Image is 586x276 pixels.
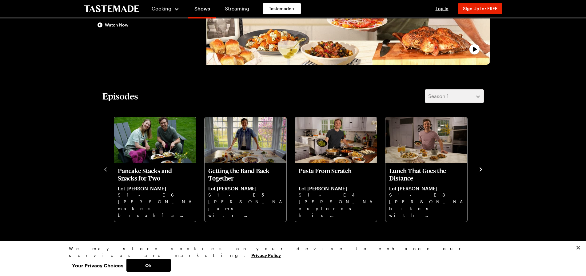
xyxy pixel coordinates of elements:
[208,198,283,218] p: [PERSON_NAME] jams with his band and makes [PERSON_NAME], Tare Eggs, Chicken Meatballs, and a cri...
[295,117,377,222] div: Pasta From Scratch
[436,6,448,11] span: Log In
[389,198,464,218] p: [PERSON_NAME] bikes with Date Balls, forages ramps for pasta, and serves Juicy [PERSON_NAME] burg...
[295,117,377,163] img: Pasta From Scratch
[118,198,192,218] p: [PERSON_NAME] makes breakfast for dinner with Banana Pancakes, Eggs [PERSON_NAME], Home Fries, Sc...
[118,185,192,192] p: Let [PERSON_NAME]
[208,192,283,198] p: S1 - E5
[152,1,180,16] button: Cooking
[188,1,216,18] a: Shows
[114,117,196,222] div: Pancake Stacks and Snacks for Two
[389,192,464,198] p: S1 - E3
[299,192,373,198] p: S1 - E4
[463,6,497,11] span: Sign Up for FREE
[69,259,126,272] button: Your Privacy Choices
[69,245,512,272] div: Privacy
[208,185,283,192] p: Let [PERSON_NAME]
[572,241,585,254] button: Close
[118,167,192,218] a: Pancake Stacks and Snacks for Two
[385,117,467,222] div: Lunch That Goes the Distance
[263,3,301,14] a: Tastemade +
[114,117,196,163] img: Pancake Stacks and Snacks for Two
[118,192,192,198] p: S1 - E6
[428,92,448,100] span: Season 1
[430,6,454,12] button: Log In
[205,117,286,163] img: Getting the Band Back Together
[114,115,204,222] div: 1 / 6
[294,115,385,222] div: 3 / 6
[299,198,373,218] p: [PERSON_NAME] explores his pasta roots with [PERSON_NAME], ragout Pappardelle, anchovy Gnocchi, a...
[458,3,502,14] button: Sign Up for FREE
[385,115,475,222] div: 4 / 6
[118,167,192,182] p: Pancake Stacks and Snacks for Two
[425,89,484,103] button: Season 1
[269,6,295,12] span: Tastemade +
[205,117,286,222] div: Getting the Band Back Together
[389,185,464,192] p: Let [PERSON_NAME]
[102,91,138,102] h2: Episodes
[478,165,484,172] button: navigate to next item
[299,167,373,218] a: Pasta From Scratch
[152,6,171,11] span: Cooking
[299,167,373,182] p: Pasta From Scratch
[208,167,283,182] p: Getting the Band Back Together
[102,165,109,172] button: navigate to previous item
[389,167,464,218] a: Lunch That Goes the Distance
[299,185,373,192] p: Let [PERSON_NAME]
[69,245,512,259] div: We may store cookies on your device to enhance our services and marketing.
[251,252,281,258] a: More information about your privacy, opens in a new tab
[105,22,128,28] span: Watch Now
[126,259,171,272] button: Ok
[208,167,283,218] a: Getting the Band Back Together
[84,5,139,12] a: To Tastemade Home Page
[389,167,464,182] p: Lunch That Goes the Distance
[204,115,294,222] div: 2 / 6
[385,117,467,163] img: Lunch That Goes the Distance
